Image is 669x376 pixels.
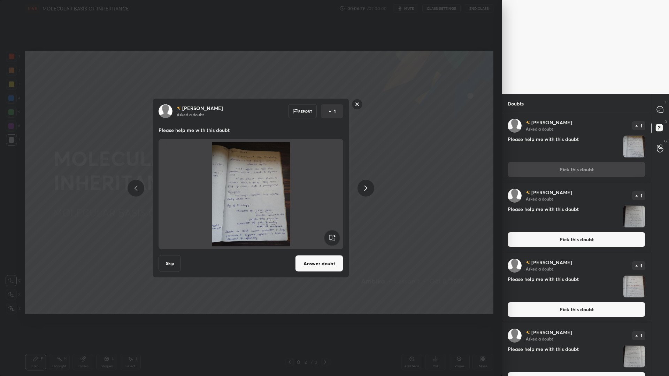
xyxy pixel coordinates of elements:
[159,255,181,272] button: Skip
[640,334,642,338] p: 1
[531,260,572,265] p: [PERSON_NAME]
[508,345,620,368] h4: Please help me with this doubt
[623,346,645,367] img: 17599236648AJAHX.JPEG
[508,135,620,158] h4: Please help me with this doubt
[623,276,645,297] img: 1759923681L8QARI.JPEG
[502,94,529,113] p: Doubts
[526,336,553,342] p: Asked a doubt
[526,331,530,335] img: no-rating-badge.077c3623.svg
[288,104,317,118] div: Report
[526,126,553,132] p: Asked a doubt
[623,206,645,227] img: 1759923693S625S8.JPEG
[664,119,667,124] p: D
[334,108,336,115] p: 1
[177,106,181,110] img: no-rating-badge.077c3623.svg
[159,127,343,134] p: Please help me with this doubt
[502,113,651,376] div: grid
[508,259,522,273] img: default.png
[531,190,572,195] p: [PERSON_NAME]
[640,124,642,128] p: 1
[508,232,645,247] button: Pick this doubt
[526,191,530,195] img: no-rating-badge.077c3623.svg
[159,104,172,118] img: default.png
[526,261,530,265] img: no-rating-badge.077c3623.svg
[177,112,204,117] p: Asked a doubt
[508,119,522,133] img: default.png
[526,121,530,125] img: no-rating-badge.077c3623.svg
[664,139,667,144] p: G
[665,100,667,105] p: T
[640,194,642,198] p: 1
[295,255,343,272] button: Answer doubt
[167,142,335,246] img: 1759923706U3GE70.JPEG
[623,136,645,157] img: 1759923706U3GE70.JPEG
[531,120,572,125] p: [PERSON_NAME]
[182,105,223,111] p: [PERSON_NAME]
[508,189,522,203] img: default.png
[526,266,553,272] p: Asked a doubt
[526,196,553,202] p: Asked a doubt
[508,275,620,298] h4: Please help me with this doubt
[508,329,522,343] img: default.png
[640,264,642,268] p: 1
[508,205,620,228] h4: Please help me with this doubt
[508,302,645,317] button: Pick this doubt
[531,330,572,335] p: [PERSON_NAME]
